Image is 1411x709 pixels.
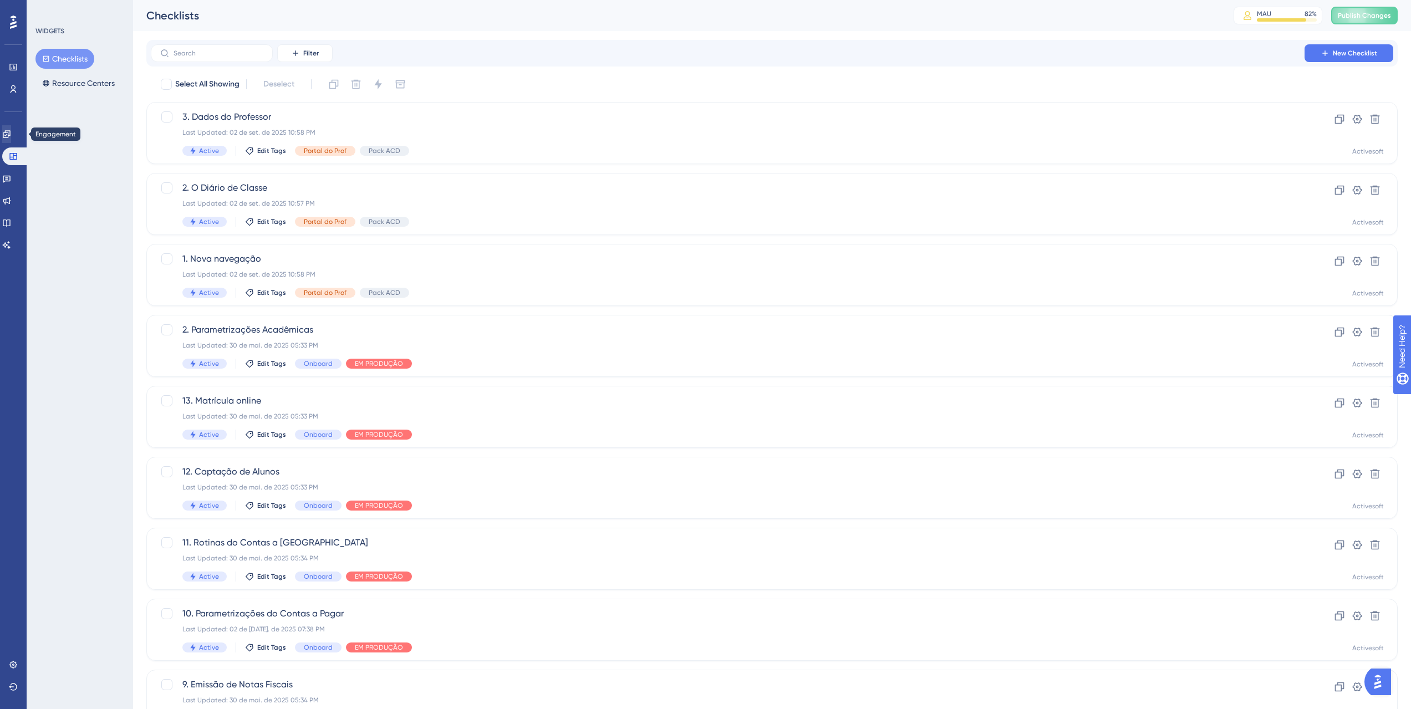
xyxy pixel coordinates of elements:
span: EM PRODUÇÃO [355,430,403,439]
span: Onboard [304,643,333,652]
div: WIDGETS [35,27,64,35]
div: Last Updated: 30 de mai. de 2025 05:34 PM [182,554,1273,563]
div: Activesoft [1352,573,1384,582]
div: Activesoft [1352,644,1384,652]
span: Edit Tags [257,501,286,510]
span: EM PRODUÇÃO [355,359,403,368]
span: Onboard [304,501,333,510]
button: Filter [277,44,333,62]
span: EM PRODUÇÃO [355,501,403,510]
div: Last Updated: 02 de set. de 2025 10:58 PM [182,128,1273,137]
span: Portal do Prof [304,288,347,297]
div: Last Updated: 30 de mai. de 2025 05:33 PM [182,483,1273,492]
div: Checklists [146,8,1206,23]
span: New Checklist [1333,49,1377,58]
button: Edit Tags [245,217,286,226]
button: Edit Tags [245,643,286,652]
div: Activesoft [1352,289,1384,298]
span: 12. Captação de Alunos [182,465,1273,478]
span: Need Help? [26,3,69,16]
div: MAU [1257,9,1271,18]
span: 3. Dados do Professor [182,110,1273,124]
span: Deselect [263,78,294,91]
span: Edit Tags [257,643,286,652]
div: Last Updated: 30 de mai. de 2025 05:33 PM [182,341,1273,350]
span: Edit Tags [257,217,286,226]
input: Search [174,49,263,57]
button: Resource Centers [35,73,121,93]
span: EM PRODUÇÃO [355,643,403,652]
span: 2. Parametrizações Acadêmicas [182,323,1273,336]
span: Edit Tags [257,572,286,581]
span: Active [199,572,219,581]
span: Pack ACD [369,288,400,297]
span: Edit Tags [257,146,286,155]
span: 13. Matrícula online [182,394,1273,407]
span: 10. Parametrizações do Contas a Pagar [182,607,1273,620]
span: Active [199,217,219,226]
div: Activesoft [1352,431,1384,440]
span: Onboard [304,430,333,439]
iframe: UserGuiding AI Assistant Launcher [1364,665,1398,698]
div: Last Updated: 30 de mai. de 2025 05:33 PM [182,412,1273,421]
span: Onboard [304,572,333,581]
div: Last Updated: 02 de [DATE]. de 2025 07:38 PM [182,625,1273,634]
div: Activesoft [1352,502,1384,511]
button: Publish Changes [1331,7,1398,24]
div: Activesoft [1352,218,1384,227]
div: Activesoft [1352,360,1384,369]
span: Onboard [304,359,333,368]
button: Edit Tags [245,288,286,297]
span: Active [199,643,219,652]
div: Last Updated: 02 de set. de 2025 10:57 PM [182,199,1273,208]
span: Portal do Prof [304,217,347,226]
span: Edit Tags [257,288,286,297]
span: Active [199,501,219,510]
div: Activesoft [1352,147,1384,156]
div: 82 % [1305,9,1317,18]
span: Select All Showing [175,78,240,91]
span: 2. O Diário de Classe [182,181,1273,195]
span: EM PRODUÇÃO [355,572,403,581]
button: Edit Tags [245,146,286,155]
span: Active [199,359,219,368]
div: Last Updated: 02 de set. de 2025 10:58 PM [182,270,1273,279]
span: Publish Changes [1338,11,1391,20]
button: New Checklist [1305,44,1393,62]
span: Edit Tags [257,430,286,439]
span: Active [199,430,219,439]
button: Deselect [253,74,304,94]
span: Active [199,146,219,155]
button: Edit Tags [245,572,286,581]
span: Filter [303,49,319,58]
button: Edit Tags [245,359,286,368]
span: Pack ACD [369,146,400,155]
button: Edit Tags [245,501,286,510]
span: Portal do Prof [304,146,347,155]
span: Edit Tags [257,359,286,368]
span: Active [199,288,219,297]
div: Last Updated: 30 de mai. de 2025 05:34 PM [182,696,1273,705]
span: 9. Emissão de Notas Fiscais [182,678,1273,691]
span: Pack ACD [369,217,400,226]
button: Edit Tags [245,430,286,439]
span: 1. Nova navegação [182,252,1273,266]
span: 11. Rotinas do Contas a [GEOGRAPHIC_DATA] [182,536,1273,549]
button: Checklists [35,49,94,69]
